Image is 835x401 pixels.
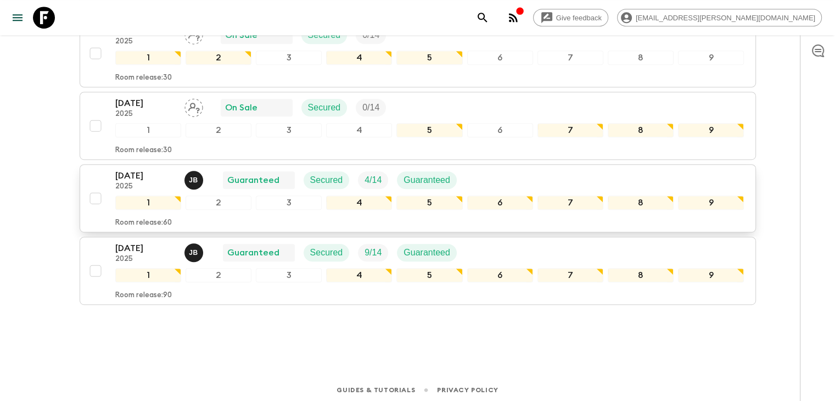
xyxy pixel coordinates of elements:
[326,123,392,137] div: 4
[80,92,756,160] button: [DATE]2025Assign pack leaderOn SaleSecuredTrip Fill123456789Room release:30
[225,29,257,42] p: On Sale
[184,243,205,262] button: JB
[186,51,251,65] div: 2
[617,9,822,26] div: [EMAIL_ADDRESS][PERSON_NAME][DOMAIN_NAME]
[365,174,382,187] p: 4 / 14
[310,246,343,259] p: Secured
[678,51,744,65] div: 9
[308,101,341,114] p: Secured
[358,244,388,261] div: Trip Fill
[256,196,322,210] div: 3
[365,246,382,259] p: 9 / 14
[326,51,392,65] div: 4
[115,196,181,210] div: 1
[396,51,462,65] div: 5
[467,196,533,210] div: 6
[396,123,462,137] div: 5
[115,268,181,282] div: 1
[404,174,450,187] p: Guaranteed
[362,101,379,114] p: 0 / 14
[472,7,494,29] button: search adventures
[396,268,462,282] div: 5
[608,196,674,210] div: 8
[301,99,348,116] div: Secured
[326,196,392,210] div: 4
[533,9,608,26] a: Give feedback
[608,268,674,282] div: 8
[184,171,205,190] button: JB
[630,14,821,22] span: [EMAIL_ADDRESS][PERSON_NAME][DOMAIN_NAME]
[80,164,756,232] button: [DATE]2025Joe BerniniGuaranteedSecuredTrip FillGuaranteed123456789Room release:60
[186,123,251,137] div: 2
[184,174,205,183] span: Joe Bernini
[362,29,379,42] p: 0 / 14
[225,101,257,114] p: On Sale
[608,51,674,65] div: 8
[115,37,176,46] p: 2025
[7,7,29,29] button: menu
[256,51,322,65] div: 3
[467,268,533,282] div: 6
[678,123,744,137] div: 9
[356,99,386,116] div: Trip Fill
[437,384,498,396] a: Privacy Policy
[189,248,198,257] p: J B
[356,26,386,44] div: Trip Fill
[678,268,744,282] div: 9
[467,123,533,137] div: 6
[186,268,251,282] div: 2
[115,146,172,155] p: Room release: 30
[115,219,172,227] p: Room release: 60
[396,196,462,210] div: 5
[537,123,603,137] div: 7
[310,174,343,187] p: Secured
[326,268,392,282] div: 4
[358,171,388,189] div: Trip Fill
[80,237,756,305] button: [DATE]2025Joe BerniniGuaranteedSecuredTrip FillGuaranteed123456789Room release:90
[184,247,205,255] span: Joe Bernini
[115,97,176,110] p: [DATE]
[308,29,341,42] p: Secured
[337,384,415,396] a: Guides & Tutorials
[189,176,198,185] p: J B
[304,244,350,261] div: Secured
[256,268,322,282] div: 3
[115,182,176,191] p: 2025
[467,51,533,65] div: 6
[550,14,608,22] span: Give feedback
[227,174,279,187] p: Guaranteed
[301,26,348,44] div: Secured
[537,51,603,65] div: 7
[184,29,203,38] span: Assign pack leader
[115,291,172,300] p: Room release: 90
[537,196,603,210] div: 7
[537,268,603,282] div: 7
[184,102,203,110] span: Assign pack leader
[186,196,251,210] div: 2
[115,74,172,82] p: Room release: 30
[256,123,322,137] div: 3
[115,51,181,65] div: 1
[227,246,279,259] p: Guaranteed
[115,123,181,137] div: 1
[115,169,176,182] p: [DATE]
[678,196,744,210] div: 9
[404,246,450,259] p: Guaranteed
[608,123,674,137] div: 8
[115,242,176,255] p: [DATE]
[80,19,756,87] button: [DATE]2025Assign pack leaderOn SaleSecuredTrip Fill123456789Room release:30
[115,255,176,264] p: 2025
[115,110,176,119] p: 2025
[304,171,350,189] div: Secured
